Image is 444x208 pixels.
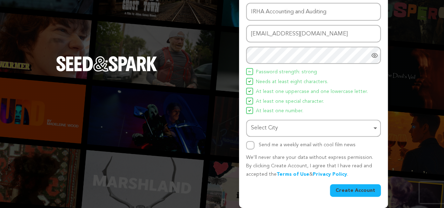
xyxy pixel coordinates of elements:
button: Create Account [330,184,381,197]
img: Seed&Spark Icon [248,100,251,102]
div: Select City [251,123,372,133]
input: Name [246,3,381,21]
img: Seed&Spark Icon [248,109,251,112]
input: Email address [246,25,381,43]
img: Seed&Spark Icon [248,80,251,83]
p: We’ll never share your data without express permission. By clicking Create Account, I agree that ... [246,154,381,179]
img: Seed&Spark Icon [248,90,251,93]
span: Needs at least eight characters. [256,78,328,86]
span: At least one special character. [256,98,324,106]
a: Show password as plain text. Warning: this will display your password on the screen. [371,52,378,59]
span: At least one uppercase and one lowercase letter. [256,88,368,96]
span: Password strength: strong [256,68,317,76]
img: Seed&Spark Icon [248,70,251,73]
span: At least one number. [256,107,303,115]
a: Terms of Use [277,172,309,177]
a: Seed&Spark Homepage [56,56,157,86]
a: Privacy Policy [313,172,347,177]
label: Send me a weekly email with cool film news [259,142,356,147]
img: Seed&Spark Logo [56,56,157,72]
